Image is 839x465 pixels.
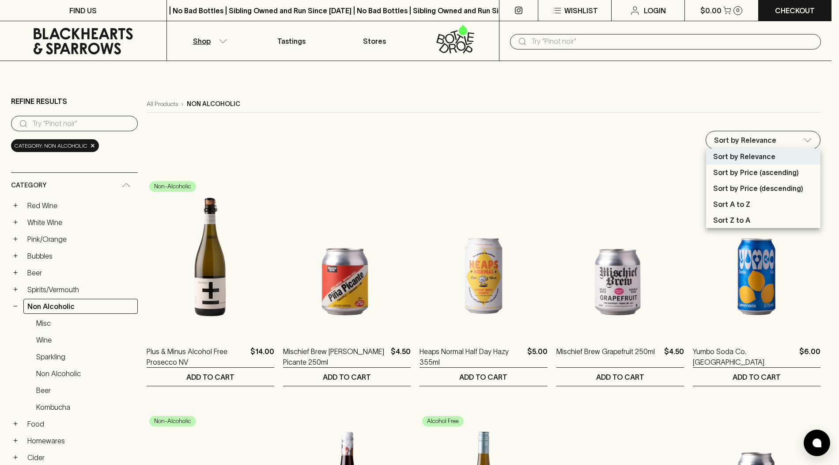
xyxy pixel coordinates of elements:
p: Sort A to Z [713,199,750,210]
img: bubble-icon [813,438,821,447]
p: Sort Z to A [713,215,750,225]
p: Sort by Price (ascending) [713,167,799,178]
p: Sort by Price (descending) [713,183,803,194]
p: Sort by Relevance [713,151,775,162]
